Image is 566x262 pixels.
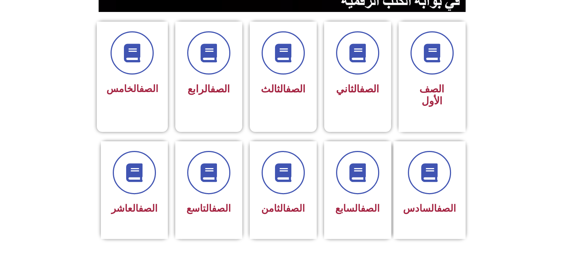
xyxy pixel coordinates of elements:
[188,83,230,95] span: الرابع
[335,203,380,214] span: السابع
[186,203,231,214] span: التاسع
[359,83,379,95] a: الصف
[336,83,379,95] span: الثاني
[138,203,157,214] a: الصف
[286,203,305,214] a: الصف
[111,203,157,214] span: العاشر
[403,203,456,214] span: السادس
[361,203,380,214] a: الصف
[212,203,231,214] a: الصف
[139,83,158,94] a: الصف
[286,83,306,95] a: الصف
[106,83,158,94] span: الخامس
[261,83,306,95] span: الثالث
[261,203,305,214] span: الثامن
[210,83,230,95] a: الصف
[437,203,456,214] a: الصف
[419,83,444,107] span: الصف الأول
